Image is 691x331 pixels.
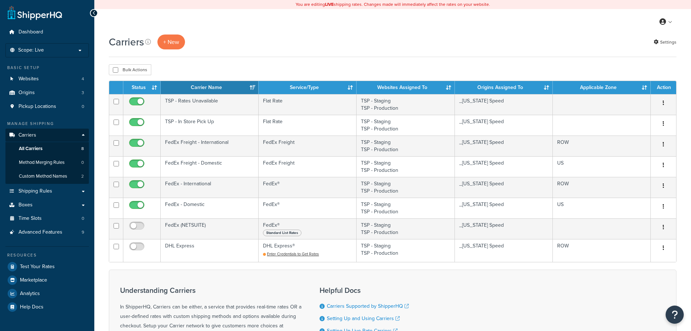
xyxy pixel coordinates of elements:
b: LIVE [325,1,334,8]
li: Websites [5,72,89,86]
span: 9 [82,229,84,235]
td: _[US_STATE] Speed [455,218,553,239]
span: Test Your Rates [20,264,55,270]
span: Scope: Live [18,47,44,53]
th: Status: activate to sort column ascending [123,81,161,94]
td: FedEx (NETSUITE) [161,218,259,239]
li: Custom Method Names [5,170,89,183]
button: + New [157,35,185,49]
td: Flat Rate [259,94,357,115]
span: Enter Credentials to Get Rates [267,251,319,257]
td: TSP - Staging TSP - Production [357,177,455,198]
div: Resources [5,252,89,258]
a: Shipping Rules [5,185,89,198]
span: Time Slots [18,215,42,222]
span: 0 [82,215,84,222]
span: Pickup Locations [18,104,56,110]
th: Service/Type: activate to sort column ascending [259,81,357,94]
span: Analytics [20,291,40,297]
span: Shipping Rules [18,188,52,194]
span: 4 [82,76,84,82]
span: 0 [81,160,84,166]
span: Boxes [18,202,33,208]
span: 3 [82,90,84,96]
span: Dashboard [18,29,43,35]
li: Pickup Locations [5,100,89,113]
span: Help Docs [20,304,44,310]
td: _[US_STATE] Speed [455,177,553,198]
a: Websites 4 [5,72,89,86]
div: Manage Shipping [5,121,89,127]
td: US [553,198,651,218]
th: Carrier Name: activate to sort column ascending [161,81,259,94]
td: TSP - Staging TSP - Production [357,136,455,156]
td: DHL Express® [259,239,357,262]
td: ROW [553,136,651,156]
a: Setting Up and Using Carriers [327,315,400,322]
td: TSP - Staging TSP - Production [357,94,455,115]
span: Advanced Features [18,229,62,235]
h3: Helpful Docs [320,286,414,294]
td: DHL Express [161,239,259,262]
td: FedEx Freight [259,136,357,156]
span: Custom Method Names [19,173,67,179]
span: Origins [18,90,35,96]
li: Method Merging Rules [5,156,89,169]
span: All Carriers [19,146,42,152]
span: Standard List Rates [263,230,301,236]
a: Origins 3 [5,86,89,100]
a: Boxes [5,198,89,212]
span: 8 [81,146,84,152]
a: Carriers [5,129,89,142]
a: Help Docs [5,300,89,314]
li: Time Slots [5,212,89,225]
td: TSP - Staging TSP - Production [357,239,455,262]
li: Origins [5,86,89,100]
a: Settings [654,37,676,47]
td: TSP - Staging TSP - Production [357,198,455,218]
span: Method Merging Rules [19,160,65,166]
th: Origins Assigned To: activate to sort column ascending [455,81,553,94]
td: _[US_STATE] Speed [455,239,553,262]
td: FedEx® [259,218,357,239]
a: Custom Method Names 2 [5,170,89,183]
td: TSP - Staging TSP - Production [357,156,455,177]
a: Analytics [5,287,89,300]
a: Test Your Rates [5,260,89,273]
button: Open Resource Center [666,306,684,324]
button: Bulk Actions [109,64,151,75]
td: ROW [553,239,651,262]
h1: Carriers [109,35,144,49]
th: Websites Assigned To: activate to sort column ascending [357,81,455,94]
a: Dashboard [5,25,89,39]
li: Advanced Features [5,226,89,239]
td: FedEx Freight - International [161,136,259,156]
li: Carriers [5,129,89,184]
td: US [553,156,651,177]
a: Pickup Locations 0 [5,100,89,113]
a: Advanced Features 9 [5,226,89,239]
td: TSP - In Store Pick Up [161,115,259,136]
td: ROW [553,177,651,198]
td: _[US_STATE] Speed [455,156,553,177]
span: Marketplace [20,277,47,283]
span: 0 [82,104,84,110]
td: FedEx® [259,177,357,198]
td: FedEx Freight - Domestic [161,156,259,177]
th: Action [651,81,676,94]
th: Applicable Zone: activate to sort column ascending [553,81,651,94]
td: FedEx - International [161,177,259,198]
span: 2 [81,173,84,179]
a: Marketplace [5,274,89,287]
td: _[US_STATE] Speed [455,198,553,218]
a: Time Slots 0 [5,212,89,225]
td: TSP - Rates Unavailable [161,94,259,115]
span: Carriers [18,132,36,138]
a: ShipperHQ Home [8,5,62,20]
td: FedEx® [259,198,357,218]
td: TSP - Staging TSP - Production [357,218,455,239]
